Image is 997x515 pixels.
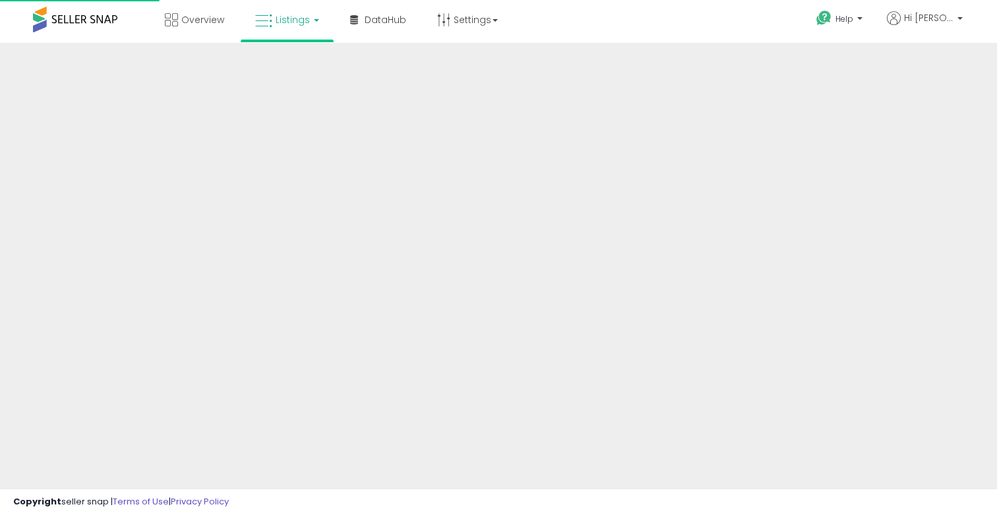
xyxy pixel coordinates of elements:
i: Get Help [816,10,832,26]
span: Overview [181,13,224,26]
span: Listings [276,13,310,26]
span: DataHub [365,13,406,26]
span: Hi [PERSON_NAME] [904,11,953,24]
span: Help [835,13,853,24]
a: Hi [PERSON_NAME] [887,11,963,41]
